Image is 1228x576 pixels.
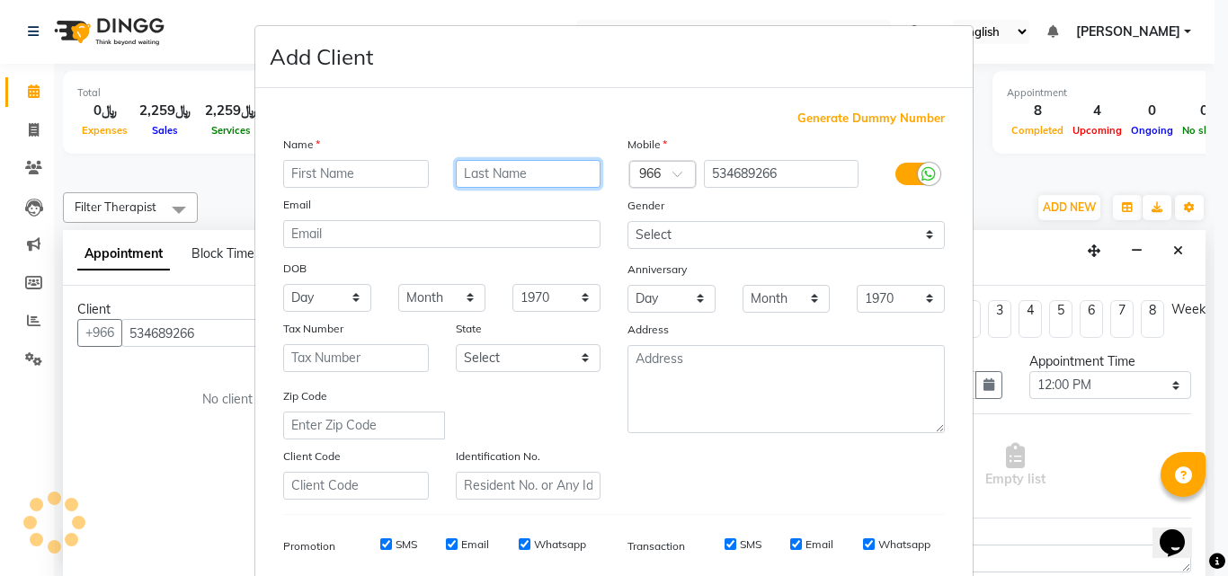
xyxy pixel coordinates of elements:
[283,137,320,153] label: Name
[627,538,685,554] label: Transaction
[797,110,945,128] span: Generate Dummy Number
[740,536,761,553] label: SMS
[456,321,482,337] label: State
[283,160,429,188] input: First Name
[534,536,586,553] label: Whatsapp
[396,536,417,553] label: SMS
[627,322,669,338] label: Address
[805,536,833,553] label: Email
[283,321,343,337] label: Tax Number
[283,538,335,554] label: Promotion
[456,160,601,188] input: Last Name
[283,388,327,404] label: Zip Code
[283,344,429,372] input: Tax Number
[283,412,445,439] input: Enter Zip Code
[456,472,601,500] input: Resident No. or Any Id
[283,472,429,500] input: Client Code
[270,40,373,73] h4: Add Client
[283,220,601,248] input: Email
[878,536,930,553] label: Whatsapp
[283,261,307,277] label: DOB
[283,197,311,213] label: Email
[627,198,664,214] label: Gender
[627,137,667,153] label: Mobile
[704,160,859,188] input: Mobile
[627,261,687,278] label: Anniversary
[461,536,489,553] label: Email
[456,448,540,465] label: Identification No.
[283,448,341,465] label: Client Code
